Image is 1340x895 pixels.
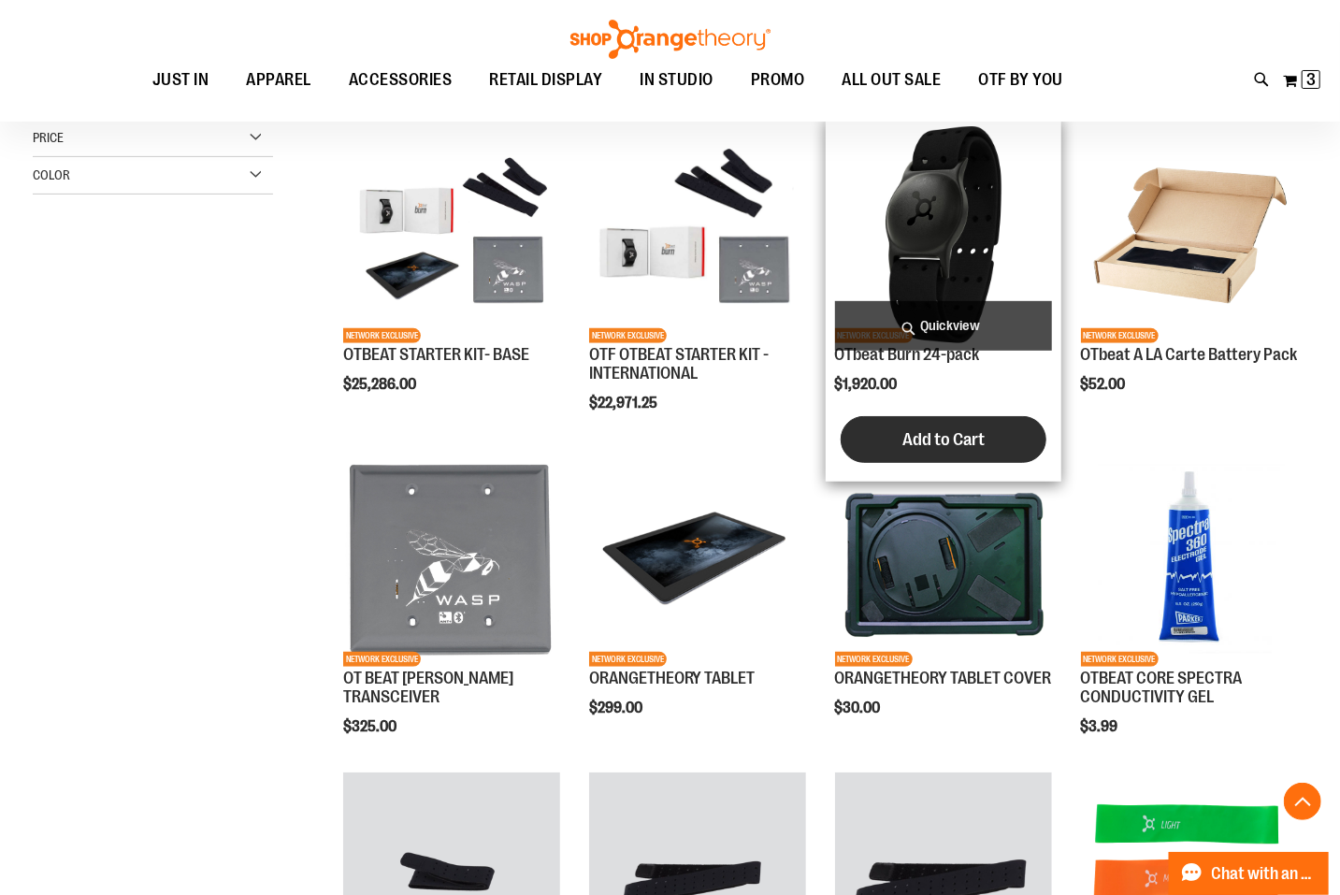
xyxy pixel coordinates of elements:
img: OTbeat Burn 24-pack [835,126,1052,343]
span: 3 [1306,70,1316,89]
span: $325.00 [343,718,399,735]
div: product [1072,440,1307,783]
a: OT BEAT [PERSON_NAME] TRANSCEIVER [343,669,513,706]
a: OTBEAT CORE SPECTRA CONDUCTIVITY GELNETWORK EXCLUSIVE [1081,450,1298,670]
span: $299.00 [589,700,645,716]
a: OTBEAT STARTER KIT- BASENETWORK EXCLUSIVE [343,126,560,346]
span: ACCESSORIES [349,59,453,101]
span: $1,920.00 [835,376,901,393]
div: product [334,440,569,783]
img: OTBEAT CORE SPECTRA CONDUCTIVITY GEL [1081,450,1298,667]
a: Product image for ORANGETHEORY TABLET COVERNETWORK EXCLUSIVE [835,450,1052,670]
span: APPAREL [246,59,311,101]
div: product [580,117,815,459]
img: Product image for ORANGETHEORY TABLET COVER [835,450,1052,667]
a: Product image for OT BEAT POE TRANSCEIVERNETWORK EXCLUSIVE [343,450,560,670]
span: NETWORK EXCLUSIVE [835,652,913,667]
span: ALL OUT SALE [842,59,941,101]
span: $25,286.00 [343,376,419,393]
span: $30.00 [835,700,884,716]
a: ORANGETHEORY TABLET COVER [835,669,1052,687]
span: $22,971.25 [589,395,660,411]
img: Product image for OT BEAT POE TRANSCEIVER [343,450,560,667]
button: Chat with an Expert [1169,852,1330,895]
span: IN STUDIO [640,59,713,101]
img: OTBEAT STARTER KIT- BASE [343,126,560,343]
button: Add to Cart [841,416,1046,463]
a: OTbeat Burn 24-packNETWORK EXCLUSIVE [835,126,1052,346]
a: OTbeat Burn 24-pack [835,345,980,364]
a: Quickview [835,301,1052,351]
span: RETAIL DISPLAY [489,59,602,101]
span: PROMO [751,59,805,101]
div: product [580,440,815,764]
span: Color [33,167,70,182]
span: OTF BY YOU [978,59,1063,101]
span: Chat with an Expert [1212,865,1318,883]
img: Product image for OTbeat A LA Carte Battery Pack [1081,126,1298,343]
span: Price [33,130,64,145]
div: product [1072,117,1307,440]
span: NETWORK EXCLUSIVE [589,652,667,667]
img: OTF OTBEAT STARTER KIT - INTERNATIONAL [589,126,806,343]
a: OTBEAT STARTER KIT- BASE [343,345,529,364]
div: product [334,117,569,440]
span: $3.99 [1081,718,1121,735]
a: Product image for ORANGETHEORY TABLETNETWORK EXCLUSIVE [589,450,806,670]
img: Product image for ORANGETHEORY TABLET [589,450,806,667]
span: NETWORK EXCLUSIVE [343,328,421,343]
span: Add to Cart [902,429,985,450]
button: Back To Top [1284,783,1321,820]
a: OTF OTBEAT STARTER KIT - INTERNATIONAL [589,345,770,383]
a: OTBEAT CORE SPECTRA CONDUCTIVITY GEL [1081,669,1243,706]
a: OTbeat A LA Carte Battery Pack [1081,345,1298,364]
div: product [826,440,1061,764]
span: NETWORK EXCLUSIVE [1081,328,1159,343]
span: JUST IN [152,59,209,101]
a: OTF OTBEAT STARTER KIT - INTERNATIONALNETWORK EXCLUSIVE [589,126,806,346]
span: $52.00 [1081,376,1129,393]
span: NETWORK EXCLUSIVE [1081,652,1159,667]
a: Product image for OTbeat A LA Carte Battery PackNETWORK EXCLUSIVE [1081,126,1298,346]
span: NETWORK EXCLUSIVE [343,652,421,667]
span: NETWORK EXCLUSIVE [589,328,667,343]
a: ORANGETHEORY TABLET [589,669,756,687]
img: Shop Orangetheory [568,20,773,59]
div: product [826,117,1061,482]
